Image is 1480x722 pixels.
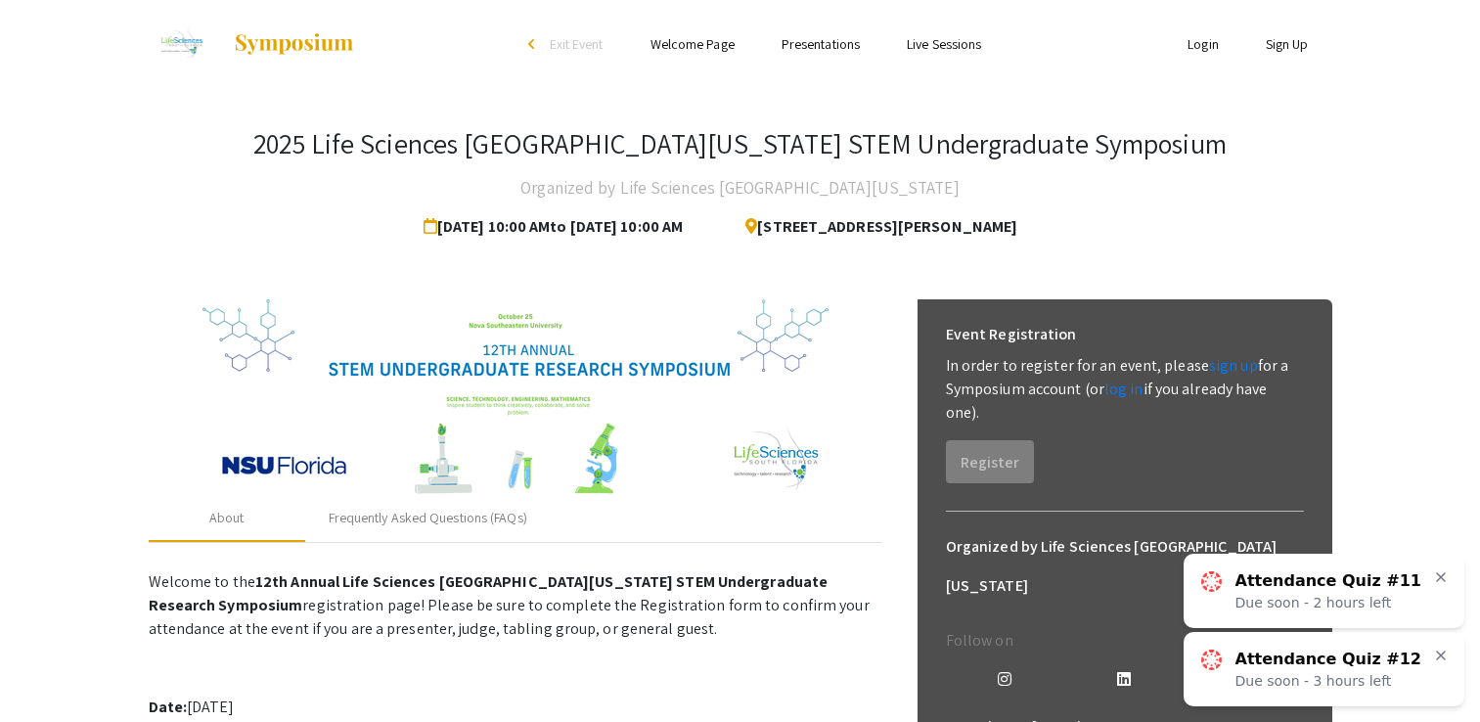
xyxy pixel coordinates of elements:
div: Frequently Asked Questions (FAQs) [329,508,527,528]
p: Welcome to the registration page! Please be sure to complete the Registration form to confirm you... [149,570,882,641]
a: Welcome Page [650,35,735,53]
h3: 2025 Life Sciences [GEOGRAPHIC_DATA][US_STATE] STEM Undergraduate Symposium [253,127,1227,160]
a: Live Sessions [907,35,981,53]
div: arrow_back_ios [528,38,540,50]
span: [STREET_ADDRESS][PERSON_NAME] [730,207,1017,247]
h6: Organized by Life Sciences [GEOGRAPHIC_DATA][US_STATE] [946,527,1304,606]
p: [DATE] [149,696,882,719]
a: Sign Up [1266,35,1309,53]
p: In order to register for an event, please for a Symposium account (or if you already have one). [946,354,1304,425]
strong: Date: [149,697,188,717]
a: sign up [1209,355,1258,376]
img: Symposium by ForagerOne [233,32,355,56]
h6: Event Registration [946,315,1077,354]
h4: Organized by Life Sciences [GEOGRAPHIC_DATA][US_STATE] [520,168,959,207]
a: Login [1188,35,1219,53]
img: 32153a09-f8cb-4114-bf27-cfb6bc84fc69.png [202,299,829,495]
strong: 12th Annual Life Sciences [GEOGRAPHIC_DATA][US_STATE] STEM Undergraduate Research Symposium [149,571,829,615]
a: log in [1104,379,1144,399]
span: [DATE] 10:00 AM to [DATE] 10:00 AM [424,207,691,247]
span: Exit Event [550,35,604,53]
div: About [209,508,245,528]
img: 2025 Life Sciences South Florida STEM Undergraduate Symposium [149,20,214,68]
button: Register [946,440,1034,483]
a: Presentations [782,35,860,53]
p: Follow on [946,629,1304,653]
a: 2025 Life Sciences South Florida STEM Undergraduate Symposium [149,20,356,68]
